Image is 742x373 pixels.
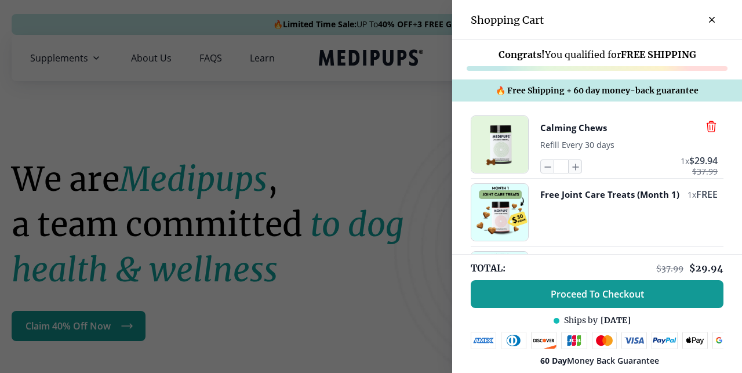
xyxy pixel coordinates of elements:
[689,262,723,274] span: $ 29.94
[531,332,556,349] img: discover
[692,167,718,176] span: $ 37.99
[499,49,696,60] span: You qualified for
[656,263,683,274] span: $ 37.99
[471,262,505,274] span: TOTAL:
[471,184,528,241] img: Free Joint Care Treats (Month 1)
[471,280,723,308] button: Proceed To Checkout
[689,154,718,167] span: $ 29.94
[540,188,679,201] button: Free Joint Care Treats (Month 1)
[540,139,614,150] span: Refill Every 30 days
[540,120,607,135] button: Calming Chews
[621,332,647,349] img: visa
[471,116,528,173] img: Calming Chews
[501,332,526,349] img: diners-club
[696,188,718,201] span: FREE
[551,288,644,300] span: Proceed To Checkout
[471,13,544,27] h3: Shopping Cart
[471,332,496,349] img: amex
[700,8,723,31] button: close-cart
[499,49,545,60] strong: Congrats!
[621,49,696,60] strong: FREE SHIPPING
[682,332,708,349] img: apple
[496,85,699,96] span: 🔥 Free Shipping + 60 day money-back guarantee
[652,332,678,349] img: paypal
[601,315,631,326] span: [DATE]
[712,332,739,349] img: google
[540,355,567,366] strong: 60 Day
[564,315,598,326] span: Ships by
[681,155,689,166] span: 1 x
[592,332,617,349] img: mastercard
[688,189,696,200] span: 1 x
[561,332,587,349] img: jcb
[471,252,528,309] img: Free Calming Dog Bed (Month 3)
[540,355,659,366] span: Money Back Guarantee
